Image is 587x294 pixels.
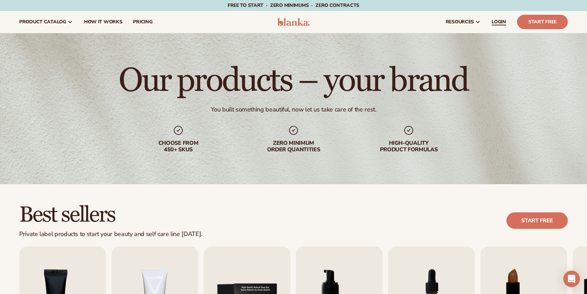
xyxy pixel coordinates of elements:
div: Open Intercom Messenger [563,271,580,287]
div: Choose from 450+ Skus [134,140,222,153]
span: resources [446,19,474,25]
a: product catalog [14,11,79,33]
a: LOGIN [486,11,512,33]
div: You built something beautiful, now let us take care of the rest. [211,106,376,114]
h1: Our products – your brand [119,64,468,97]
a: Start free [506,212,568,229]
a: pricing [128,11,158,33]
div: Zero minimum order quantities [250,140,337,153]
a: How It Works [79,11,128,33]
span: Free to start · ZERO minimums · ZERO contracts [228,2,359,9]
img: logo [277,18,310,26]
span: pricing [133,19,152,25]
span: LOGIN [492,19,506,25]
h2: Best sellers [19,203,202,226]
div: Private label products to start your beauty and self care line [DATE]. [19,231,202,238]
a: resources [440,11,486,33]
span: How It Works [84,19,122,25]
a: Start Free [517,15,568,29]
div: High-quality product formulas [365,140,453,153]
span: product catalog [19,19,66,25]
